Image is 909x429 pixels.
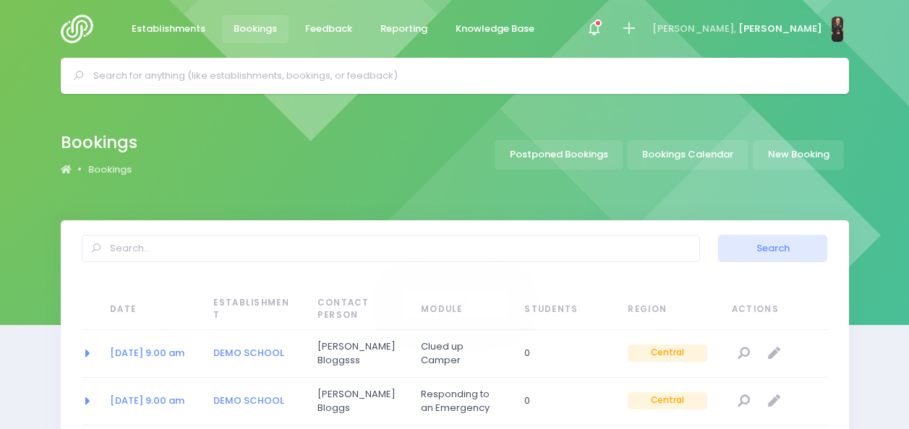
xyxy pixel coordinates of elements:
a: Feedback [294,15,364,43]
button: Search [718,235,827,262]
a: Bookings Calendar [628,140,748,170]
span: Knowledge Base [456,22,534,36]
a: Postponed Bookings [495,140,623,170]
a: New Booking [753,140,844,170]
span: [PERSON_NAME], [652,22,736,36]
span: Feedback [305,22,352,36]
img: N [832,17,843,42]
span: Please wait... [402,290,485,318]
input: Search for anything (like establishments, bookings, or feedback) [93,65,829,87]
a: Establishments [120,15,218,43]
a: Bookings [88,162,132,177]
span: [PERSON_NAME] [738,22,822,36]
a: Bookings [222,15,289,43]
span: Bookings [234,22,277,36]
img: Logo [61,14,102,43]
input: Search... [82,235,700,262]
span: Establishments [132,22,205,36]
span: Reporting [380,22,427,36]
a: Knowledge Base [444,15,547,43]
a: Reporting [369,15,440,43]
h2: Bookings [61,133,137,152]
